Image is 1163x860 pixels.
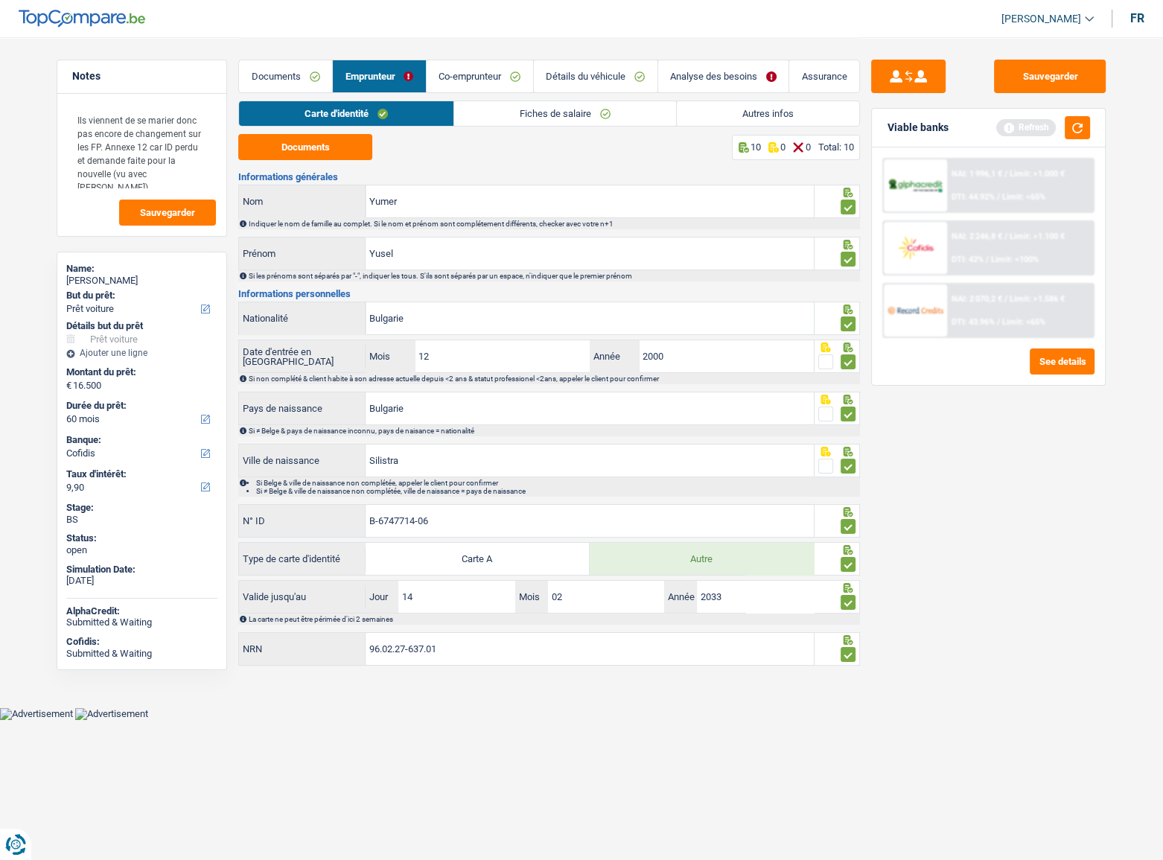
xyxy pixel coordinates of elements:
[789,60,859,92] a: Assurance
[66,434,214,446] label: Banque:
[639,340,814,372] input: AAAA
[1004,232,1007,241] span: /
[66,514,217,526] div: BS
[952,232,1002,241] span: NAI: 2 246,8 €
[238,172,860,182] h3: Informations générales
[515,581,548,613] label: Mois
[751,141,761,153] p: 10
[66,263,217,275] div: Name:
[19,10,145,28] img: TopCompare Logo
[534,60,657,92] a: Détails du véhicule
[1130,11,1144,25] div: fr
[256,479,858,487] li: Si Belge & ville de naissance non complétée, appeler le client pour confirmer
[398,581,514,613] input: JJ
[66,636,217,648] div: Cofidis:
[887,121,948,134] div: Viable banks
[239,60,332,92] a: Documents
[888,234,943,261] img: Cofidis
[66,348,217,358] div: Ajouter une ligne
[952,255,984,264] span: DTI: 42%
[366,340,415,372] label: Mois
[66,380,71,392] span: €
[805,141,810,153] p: 0
[997,317,1000,327] span: /
[239,633,366,665] label: NRN
[66,617,217,628] div: Submitted & Waiting
[1004,294,1007,304] span: /
[990,7,1094,31] a: [PERSON_NAME]
[677,101,859,126] a: Autres infos
[239,505,366,537] label: N° ID
[239,238,366,270] label: Prénom
[1001,13,1081,25] span: [PERSON_NAME]
[66,605,217,617] div: AlphaCredit:
[994,60,1106,93] button: Sauvegarder
[239,585,366,609] label: Valide jusqu'au
[119,200,216,226] button: Sauvegarder
[1002,317,1045,327] span: Limit: <65%
[239,392,366,424] label: Pays de naissance
[66,320,217,332] div: Détails but du prêt
[590,340,639,372] label: Année
[66,275,217,287] div: [PERSON_NAME]
[590,543,814,575] label: Autre
[1004,169,1007,179] span: /
[249,427,858,435] div: Si ≠ Belge & pays de naissance inconnu, pays de naisance = nationalité
[238,289,860,299] h3: Informations personnelles
[366,392,814,424] input: Belgique
[991,255,1039,264] span: Limit: <100%
[333,60,426,92] a: Emprunteur
[952,169,1002,179] span: NAI: 1 996,1 €
[952,294,1002,304] span: NAI: 2 070,2 €
[952,317,995,327] span: DTI: 43.96%
[658,60,789,92] a: Analyse des besoins
[238,134,372,160] button: Documents
[454,101,676,126] a: Fiches de salaire
[66,544,217,556] div: open
[888,177,943,194] img: AlphaCredit
[249,615,858,623] div: La carte ne peut être périmée d'ici 2 semaines
[664,581,697,613] label: Année
[66,575,217,587] div: [DATE]
[1010,294,1065,304] span: Limit: >1.586 €
[427,60,533,92] a: Co-emprunteur
[66,564,217,576] div: Simulation Date:
[780,141,786,153] p: 0
[415,340,590,372] input: MM
[66,648,217,660] div: Submitted & Waiting
[239,101,453,126] a: Carte d'identité
[66,366,214,378] label: Montant du prêt:
[366,302,814,334] input: Belgique
[986,255,989,264] span: /
[366,581,398,613] label: Jour
[888,296,943,324] img: Record Credits
[249,375,858,383] div: Si non complété & client habite à son adresse actuelle depuis <2 ans & statut professionel <2ans,...
[366,543,590,575] label: Carte A
[66,502,217,514] div: Stage:
[366,633,814,665] input: 12.12.12-123.12
[239,547,366,571] label: Type de carte d'identité
[256,487,858,495] li: Si ≠ Belge & ville de naissance non complétée, ville de naissance = pays de naissance
[239,302,366,334] label: Nationalité
[66,532,217,544] div: Status:
[952,192,995,202] span: DTI: 44.92%
[1010,169,1065,179] span: Limit: >1.000 €
[697,581,813,613] input: AAAA
[239,445,366,477] label: Ville de naissance
[72,70,211,83] h5: Notes
[66,468,214,480] label: Taux d'intérêt:
[548,581,664,613] input: MM
[818,141,853,153] div: Total: 10
[249,272,858,280] div: Si les prénoms sont séparés par "-", indiquer les tous. S'ils sont séparés par un espace, n'indiq...
[1002,192,1045,202] span: Limit: <65%
[996,119,1056,136] div: Refresh
[249,220,858,228] div: Indiquer le nom de famille au complet. Si le nom et prénom sont complétement différents, checker ...
[1010,232,1065,241] span: Limit: >1.100 €
[1030,348,1095,375] button: See details
[997,192,1000,202] span: /
[66,400,214,412] label: Durée du prêt:
[66,290,214,302] label: But du prêt:
[239,345,366,369] label: Date d'entrée en [GEOGRAPHIC_DATA]
[366,505,814,537] input: B-1234567-89
[239,185,366,217] label: Nom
